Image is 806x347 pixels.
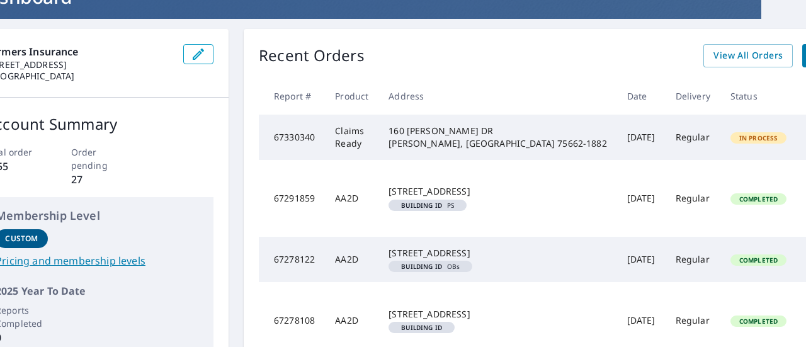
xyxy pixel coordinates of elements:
span: OBs [394,263,467,270]
td: Regular [666,160,720,237]
span: PS [394,202,462,208]
th: Delivery [666,77,720,115]
td: [DATE] [617,160,666,237]
div: [STREET_ADDRESS] [389,247,606,259]
em: Building ID [401,202,442,208]
th: Address [378,77,616,115]
span: In Process [732,134,786,142]
td: 67330340 [259,115,325,160]
em: Building ID [401,263,442,270]
span: Completed [732,317,785,326]
td: Claims Ready [325,115,378,160]
th: Report # [259,77,325,115]
div: [STREET_ADDRESS] [389,185,606,198]
p: Recent Orders [259,44,365,67]
th: Date [617,77,666,115]
td: AA2D [325,237,378,282]
td: [DATE] [617,115,666,160]
td: Regular [666,115,720,160]
p: Custom [5,233,38,244]
span: Completed [732,195,785,203]
p: Order pending [71,145,128,172]
td: [DATE] [617,237,666,282]
td: Regular [666,237,720,282]
th: Status [720,77,797,115]
div: 160 [PERSON_NAME] DR [PERSON_NAME], [GEOGRAPHIC_DATA] 75662-1882 [389,125,606,150]
td: AA2D [325,160,378,237]
div: [STREET_ADDRESS] [389,308,606,321]
td: 67291859 [259,160,325,237]
span: Completed [732,256,785,265]
em: Building ID [401,324,442,331]
th: Product [325,77,378,115]
a: View All Orders [703,44,793,67]
p: 27 [71,172,128,187]
td: 67278122 [259,237,325,282]
span: View All Orders [713,48,783,64]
